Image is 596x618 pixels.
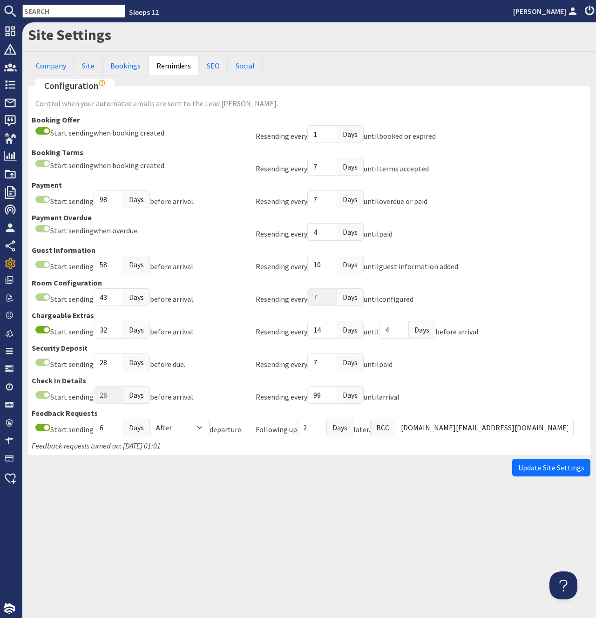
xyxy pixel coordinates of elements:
img: staytech_i_w-64f4e8e9ee0a9c174fd5317b4b171b261742d2d393467e5bdba4413f4f884c10.svg [4,603,15,614]
span: Days [337,321,364,339]
span: Control when your automated emails are sent to the Lead [PERSON_NAME]. [32,100,587,107]
b: Booking Terms [32,147,83,158]
div: Always active [32,259,50,274]
div: Resending every [256,228,307,239]
div: Resending every [256,196,307,207]
div: Always active [32,292,50,306]
b: Room Configuration [32,277,102,288]
div: until [364,163,379,174]
div: before arrival. [150,196,195,207]
div: Resending every [256,293,307,305]
h1: Site Settings [28,26,590,44]
div: Resending every [256,391,307,402]
div: Start sending [50,225,94,236]
div: departure. [210,424,243,435]
b: Security Deposit [32,342,88,353]
input: SEARCH [22,5,125,18]
div: Start sending [50,160,94,171]
div: later. [353,424,370,435]
span: Days [326,419,353,436]
div: Start sending [50,127,94,138]
span: BCC [370,419,395,436]
div: before arrival [435,326,479,337]
a: Site [74,56,102,75]
a: SEO [199,56,228,75]
b: Guest Information [32,244,95,256]
div: Start sending [50,359,94,370]
a: Reminders [149,56,199,75]
b: Feedback Requests [32,407,98,419]
span: Days [123,386,150,404]
a: [PERSON_NAME] [513,6,579,17]
span: Days [337,125,364,143]
div: until [364,228,379,239]
div: when booking created. [94,127,166,138]
span: Days [123,288,150,306]
div: overdue or paid [379,196,427,207]
div: before arrival. [150,391,195,402]
div: when booking created. [94,160,166,171]
div: before arrival. [150,293,195,305]
span: Days [337,353,364,371]
div: arrival [379,391,400,402]
div: Start sending [50,424,94,435]
div: Always active [32,223,50,238]
b: Payment Overdue [32,212,92,223]
span: Days [123,190,150,208]
div: booked or expired [379,130,436,142]
div: Always active [32,389,50,404]
div: Start sending [50,326,94,337]
span: Days [123,353,150,371]
div: Resending every [256,130,307,142]
a: Sleeps 12 [129,7,159,17]
a: Company [28,56,74,75]
div: terms accepted [379,163,429,174]
span: Days [337,386,364,404]
span: Days [408,321,435,339]
i: Show hints [98,79,106,87]
b: Booking Offer [32,114,80,125]
div: until [364,391,379,402]
button: Update Site Settings [512,459,590,476]
span: Days [337,158,364,176]
span: Days [337,256,364,273]
span: Days [337,288,364,306]
div: before due. [150,359,185,370]
legend: Configuration [35,79,115,93]
div: Feedback requests turned on: [DATE] 01:01 [32,440,587,451]
div: paid [379,228,393,239]
div: Resending every [256,261,307,272]
div: when overdue. [94,225,139,236]
div: configured [379,293,413,305]
div: Start sending [50,261,94,272]
div: Start sending [50,293,94,305]
div: until [364,326,379,337]
div: until [364,293,379,305]
div: until [364,261,379,272]
b: Check In Details [32,375,86,386]
span: Days [123,419,150,436]
div: until [364,359,379,370]
div: before arrival. [150,326,195,337]
div: before arrival. [150,261,195,272]
span: Days [123,256,150,273]
div: Always active [32,357,50,372]
div: guest information added [379,261,458,272]
span: Update Site Settings [518,463,584,472]
div: Start sending [50,196,94,207]
div: Resending every [256,326,307,337]
div: Start sending [50,391,94,402]
div: Resending every [256,359,307,370]
a: Bookings [102,56,149,75]
div: paid [379,359,393,370]
div: until [364,196,379,207]
a: Social [228,56,263,75]
div: Always active [32,158,50,173]
b: Payment [32,179,62,190]
div: Resending every [256,163,307,174]
span: Days [337,190,364,208]
span: Days [337,223,364,241]
div: Following up [256,424,297,435]
b: Chargeable Extras [32,310,94,321]
div: Always active [32,194,50,209]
